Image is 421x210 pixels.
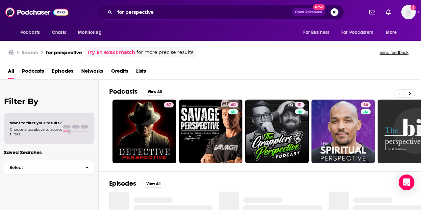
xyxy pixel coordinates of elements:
span: Want to filter your results? [10,121,62,125]
button: Open AdvancedNew [292,8,325,16]
a: Networks [81,66,103,79]
a: 60 [179,100,243,163]
span: Select [4,165,80,170]
h3: Search [22,49,38,56]
button: open menu [381,26,405,39]
span: Logged in as mindyn [401,5,416,19]
span: For Podcasters [341,28,373,37]
h2: Podcasts [109,87,137,96]
a: 56 [361,102,371,107]
a: 67 [164,102,174,107]
a: Try an exact match [87,49,135,56]
span: 60 [231,102,235,108]
a: 67 [112,100,176,163]
img: User Profile [401,5,416,19]
a: PodcastsView All [109,87,166,96]
div: Search podcasts, credits, & more... [97,5,344,20]
h2: Episodes [109,179,136,188]
button: open menu [16,26,48,39]
a: 60 [228,102,238,107]
a: Podcasts [22,66,44,79]
h3: for perspective [46,49,82,56]
a: Lists [136,66,146,79]
span: More [386,28,397,37]
p: Saved Searches [4,149,94,155]
a: Episodes [52,66,73,79]
button: open menu [337,26,383,39]
span: 51 [298,102,302,108]
button: View All [143,88,166,96]
a: Show notifications dropdown [367,7,378,18]
div: Open Intercom Messenger [399,175,414,190]
span: 67 [166,102,171,108]
button: open menu [73,26,110,39]
span: Monitoring [78,28,101,37]
a: EpisodesView All [109,179,165,188]
span: Charts [52,28,66,37]
span: for more precise results [136,49,193,56]
svg: Add a profile image [410,5,416,10]
a: 56 [311,100,375,163]
button: open menu [299,26,337,39]
button: Show profile menu [401,5,416,19]
input: Search podcasts, credits, & more... [115,7,292,17]
span: For Business [303,28,329,37]
span: New [313,4,325,10]
button: View All [141,180,165,188]
h2: Filter By [4,97,94,106]
span: Open Advanced [295,11,322,14]
button: Send feedback [378,50,410,55]
img: Podchaser - Follow, Share and Rate Podcasts [5,6,68,18]
span: Choose a tab above to access filters. [10,127,62,136]
a: Credits [111,66,128,79]
a: Charts [48,26,70,39]
a: 51 [245,100,309,163]
a: 51 [295,102,305,107]
a: All [8,66,14,79]
span: Podcasts [20,28,40,37]
button: Select [4,160,94,175]
span: 56 [363,102,368,108]
a: Show notifications dropdown [383,7,393,18]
